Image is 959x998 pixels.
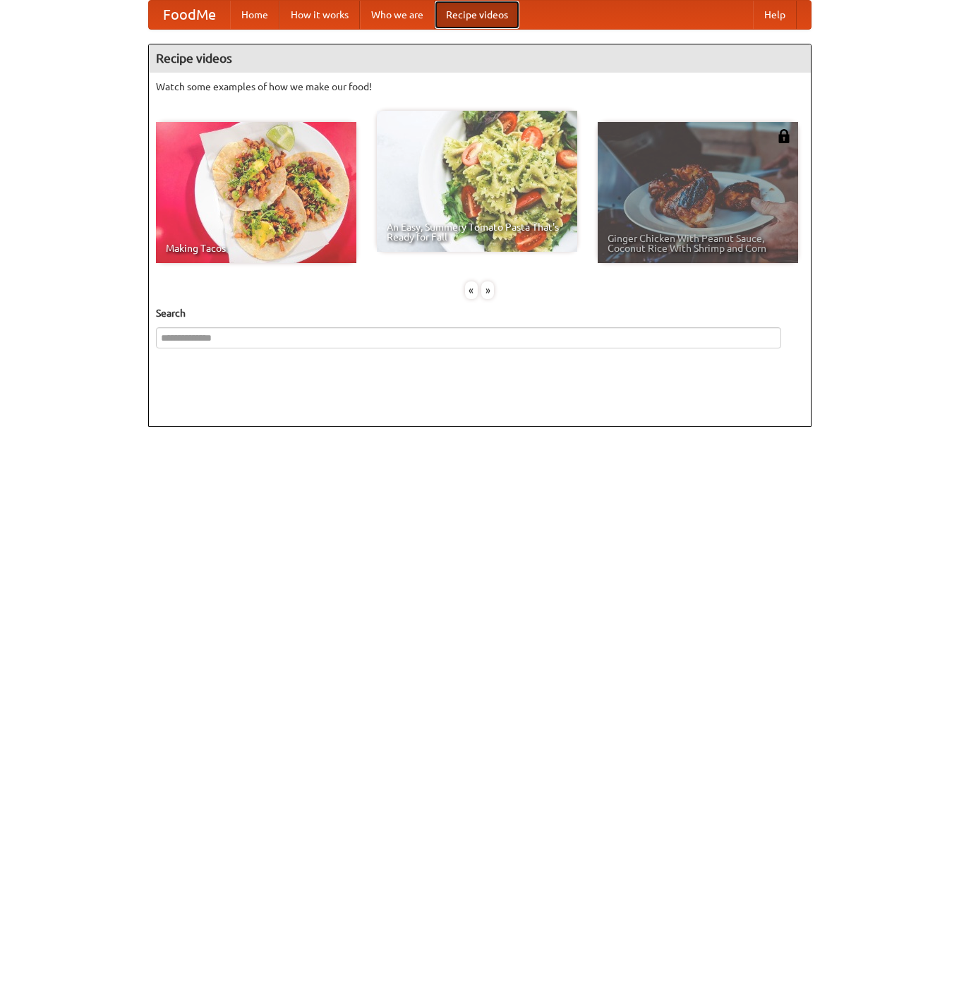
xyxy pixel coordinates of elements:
a: Recipe videos [435,1,519,29]
span: An Easy, Summery Tomato Pasta That's Ready for Fall [387,222,567,242]
a: Home [230,1,279,29]
p: Watch some examples of how we make our food! [156,80,804,94]
span: Making Tacos [166,243,346,253]
a: An Easy, Summery Tomato Pasta That's Ready for Fall [377,111,577,252]
h4: Recipe videos [149,44,811,73]
div: « [465,281,478,299]
h5: Search [156,306,804,320]
a: Making Tacos [156,122,356,263]
a: Who we are [360,1,435,29]
a: Help [753,1,797,29]
a: How it works [279,1,360,29]
a: FoodMe [149,1,230,29]
div: » [481,281,494,299]
img: 483408.png [777,129,791,143]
